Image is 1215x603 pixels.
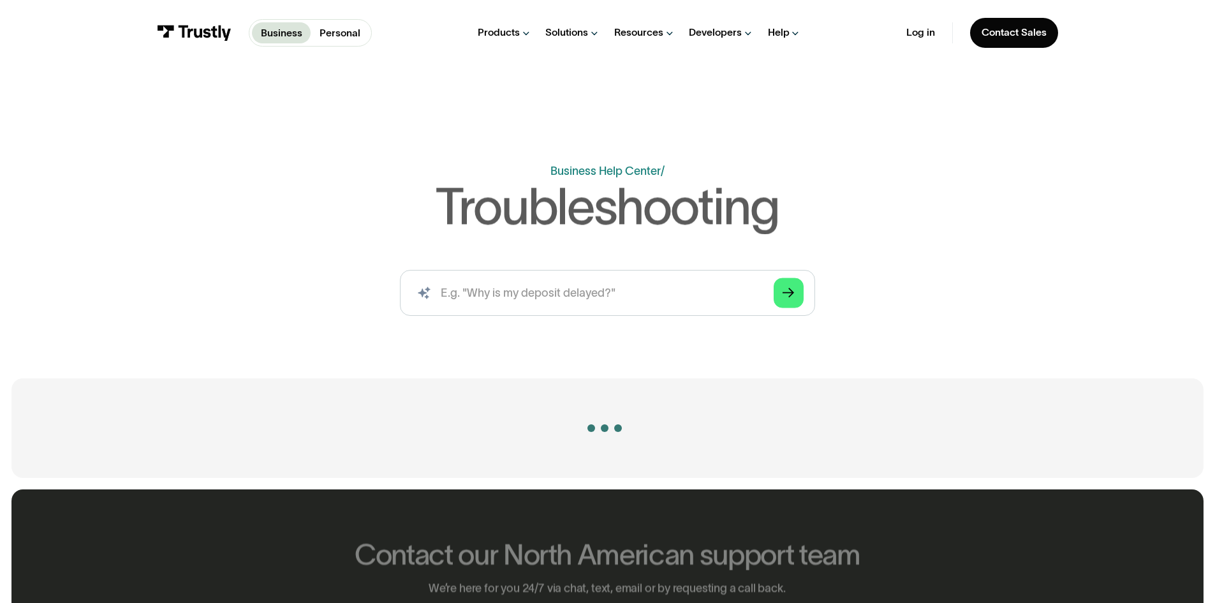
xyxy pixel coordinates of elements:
div: Products [478,26,520,39]
div: Resources [614,26,663,39]
form: Search [400,270,814,316]
a: Log in [906,26,935,39]
img: Trustly Logo [157,25,232,41]
div: / [661,165,665,177]
div: Help [768,26,790,39]
div: Developers [689,26,742,39]
a: Business Help Center [550,165,661,177]
p: Personal [320,26,360,41]
a: Personal [311,22,369,43]
h1: Troubleshooting [436,182,779,232]
p: Business [261,26,302,41]
h2: Contact our North American support team [355,539,860,570]
div: Contact Sales [982,26,1047,39]
a: Contact Sales [970,18,1058,48]
div: Solutions [545,26,588,39]
a: Business [252,22,311,43]
input: search [400,270,814,316]
p: We’re here for you 24/7 via chat, text, email or by requesting a call back. [429,583,786,597]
